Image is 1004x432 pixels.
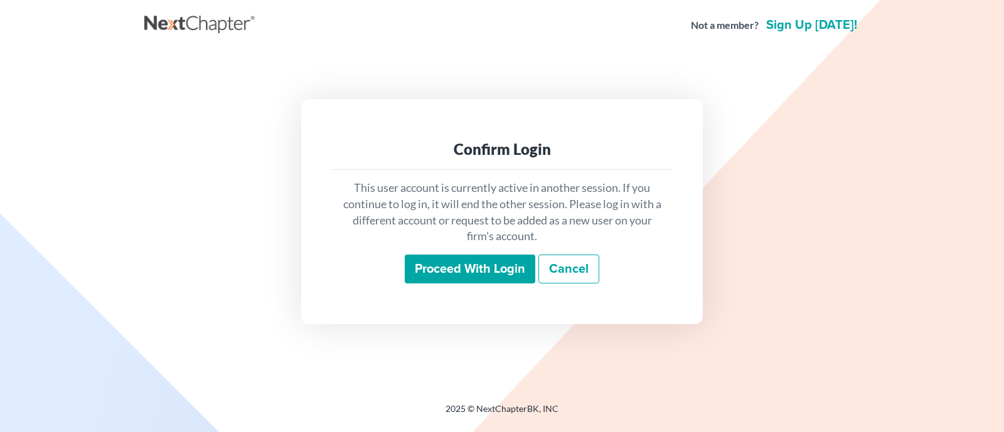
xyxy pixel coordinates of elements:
input: Proceed with login [405,255,535,283]
div: 2025 © NextChapterBK, INC [144,403,860,425]
strong: Not a member? [691,18,759,33]
div: Confirm Login [341,139,663,159]
a: Cancel [538,255,599,283]
a: Sign up [DATE]! [764,19,860,31]
p: This user account is currently active in another session. If you continue to log in, it will end ... [341,180,663,245]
